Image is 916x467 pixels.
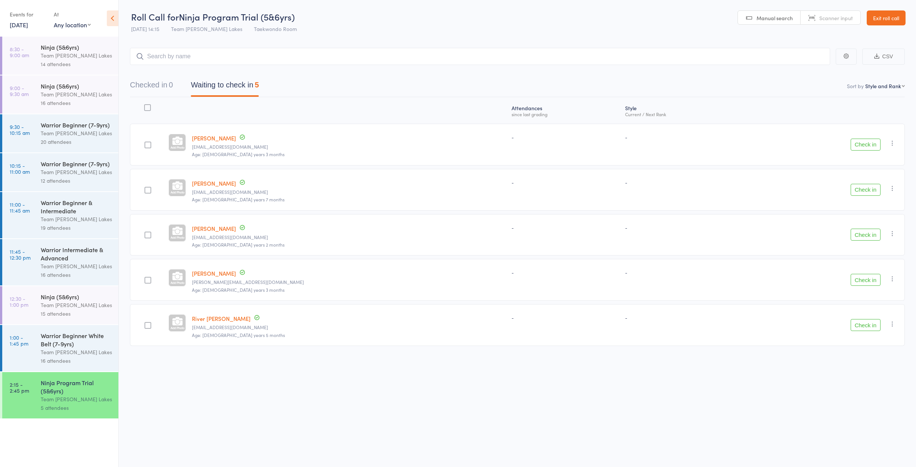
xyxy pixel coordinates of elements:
[819,14,853,22] span: Scanner input
[54,21,91,29] div: Any location
[2,114,118,152] a: 9:30 -10:15 amWarrior Beginner (7-9yrs)Team [PERSON_NAME] Lakes20 attendees
[41,82,112,90] div: Ninja (5&6yrs)
[41,301,112,309] div: Team [PERSON_NAME] Lakes
[41,198,112,215] div: Warrior Beginner & Intermediate
[2,286,118,324] a: 12:30 -1:00 pmNinja (5&6yrs)Team [PERSON_NAME] Lakes15 attendees
[41,348,112,356] div: Team [PERSON_NAME] Lakes
[41,99,112,107] div: 16 attendees
[2,192,118,238] a: 11:00 -11:45 amWarrior Beginner & IntermediateTeam [PERSON_NAME] Lakes19 attendees
[10,46,29,58] time: 8:30 - 9:00 am
[41,129,112,137] div: Team [PERSON_NAME] Lakes
[509,100,622,120] div: Atten­dances
[625,112,746,117] div: Current / Next Rank
[41,403,112,412] div: 5 attendees
[41,293,112,301] div: Ninja (5&6yrs)
[192,179,236,187] a: [PERSON_NAME]
[2,75,118,114] a: 9:00 -9:30 amNinja (5&6yrs)Team [PERSON_NAME] Lakes16 attendees
[512,134,619,140] div: -
[625,269,746,275] div: -
[41,176,112,185] div: 12 attendees
[512,269,619,275] div: -
[847,82,864,90] label: Sort by
[851,274,881,286] button: Check in
[41,270,112,279] div: 16 attendees
[41,168,112,176] div: Team [PERSON_NAME] Lakes
[10,21,28,29] a: [DATE]
[851,319,881,331] button: Check in
[192,279,506,285] small: rebecca.camilleri3107@gmail.com
[851,184,881,196] button: Check in
[41,60,112,68] div: 14 attendees
[625,224,746,231] div: -
[192,189,506,195] small: chriscag@live.com
[41,356,112,365] div: 16 attendees
[512,112,619,117] div: since last grading
[41,309,112,318] div: 15 attendees
[254,25,297,33] span: Taekwondo Room
[10,163,30,174] time: 10:15 - 11:00 am
[41,245,112,262] div: Warrior Intermediate & Advanced
[192,196,285,202] span: Age: [DEMOGRAPHIC_DATA] years 7 months
[2,325,118,371] a: 1:00 -1:45 pmWarrior Beginner White Belt (7-9yrs)Team [PERSON_NAME] Lakes16 attendees
[41,331,112,348] div: Warrior Beginner White Belt (7-9yrs)
[131,10,179,23] span: Roll Call for
[192,269,236,277] a: [PERSON_NAME]
[131,25,159,33] span: [DATE] 14:15
[41,223,112,232] div: 19 attendees
[179,10,295,23] span: Ninja Program Trial (5&6yrs)
[41,215,112,223] div: Team [PERSON_NAME] Lakes
[625,179,746,185] div: -
[10,296,28,307] time: 12:30 - 1:00 pm
[851,229,881,241] button: Check in
[192,287,285,293] span: Age: [DEMOGRAPHIC_DATA] years 3 months
[10,85,29,97] time: 9:00 - 9:30 am
[41,121,112,129] div: Warrior Beginner (7-9yrs)
[2,372,118,418] a: 2:15 -2:45 pmNinja Program Trial (5&6yrs)Team [PERSON_NAME] Lakes5 attendees
[512,224,619,231] div: -
[192,241,285,248] span: Age: [DEMOGRAPHIC_DATA] years 2 months
[625,134,746,140] div: -
[757,14,793,22] span: Manual search
[192,134,236,142] a: [PERSON_NAME]
[867,10,906,25] a: Exit roll call
[54,8,91,21] div: At
[41,262,112,270] div: Team [PERSON_NAME] Lakes
[41,43,112,51] div: Ninja (5&6yrs)
[10,334,28,346] time: 1:00 - 1:45 pm
[130,77,173,97] button: Checked in0
[10,201,30,213] time: 11:00 - 11:45 am
[10,124,30,136] time: 9:30 - 10:15 am
[41,378,112,395] div: Ninja Program Trial (5&6yrs)
[192,151,285,157] span: Age: [DEMOGRAPHIC_DATA] years 3 months
[512,314,619,321] div: -
[192,315,251,322] a: River [PERSON_NAME]
[851,139,881,151] button: Check in
[41,395,112,403] div: Team [PERSON_NAME] Lakes
[192,225,236,232] a: [PERSON_NAME]
[862,49,905,65] button: CSV
[865,82,901,90] div: Style and Rank
[625,314,746,321] div: -
[10,248,31,260] time: 11:45 - 12:30 pm
[41,51,112,60] div: Team [PERSON_NAME] Lakes
[512,179,619,185] div: -
[2,239,118,285] a: 11:45 -12:30 pmWarrior Intermediate & AdvancedTeam [PERSON_NAME] Lakes16 attendees
[192,144,506,149] small: stevefelsinger@gmail.com
[192,235,506,240] small: chriscag@live.com
[171,25,242,33] span: Team [PERSON_NAME] Lakes
[169,81,173,89] div: 0
[255,81,259,89] div: 5
[130,48,830,65] input: Search by name
[2,153,118,191] a: 10:15 -11:00 amWarrior Beginner (7-9yrs)Team [PERSON_NAME] Lakes12 attendees
[192,332,285,338] span: Age: [DEMOGRAPHIC_DATA] years 5 months
[41,137,112,146] div: 20 attendees
[2,37,118,75] a: 8:30 -9:00 amNinja (5&6yrs)Team [PERSON_NAME] Lakes14 attendees
[622,100,749,120] div: Style
[192,325,506,330] small: lthompson11185@gmail.com
[10,8,46,21] div: Events for
[41,160,112,168] div: Warrior Beginner (7-9yrs)
[10,381,29,393] time: 2:15 - 2:45 pm
[191,77,259,97] button: Waiting to check in5
[41,90,112,99] div: Team [PERSON_NAME] Lakes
